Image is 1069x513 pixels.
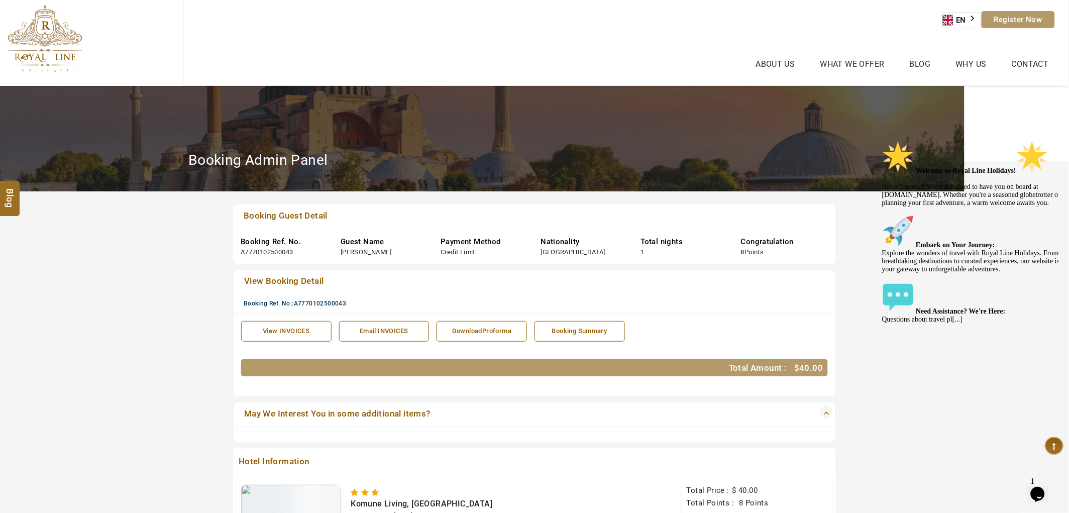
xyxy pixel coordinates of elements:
span: Hotel Information [236,455,774,469]
div: Congratulation [741,237,826,247]
h2: Booking Admin Panel [188,151,328,169]
span: Total Points : [687,498,734,507]
a: Email INVOICES [339,321,430,342]
span: Total Amount : [729,363,787,373]
img: :star2: [138,4,170,36]
a: Blog [907,57,933,71]
strong: Need Assistance? We're Here: [38,171,128,178]
a: What we Offer [818,57,887,71]
span: 8 [741,248,744,256]
span: View Booking Detail [244,276,324,286]
span: Hello Traveler! We're delighted to have you on board at [DOMAIN_NAME]. Whether you're a seasoned ... [4,30,183,186]
a: DownloadProforma [437,321,527,342]
div: Total nights [641,237,726,247]
div: Guest Name [341,237,425,247]
div: A7770102500043 [241,248,293,257]
div: Credit Limit [441,248,475,257]
div: Booking Summary [540,327,619,336]
a: EN [943,13,981,28]
span: Total Price : [687,486,729,495]
a: View INVOICES [241,321,332,342]
iframe: chat widget [1027,473,1059,503]
a: About Us [754,57,798,71]
div: 1 [641,248,645,257]
a: Why Us [953,57,989,71]
div: Nationality [541,237,626,247]
span: Points [744,248,764,256]
div: Language [942,12,982,28]
div: Booking Ref. No.: [244,299,833,308]
span: 40.00 [739,486,758,495]
div: Payment Method [441,237,525,247]
img: :star2: [4,4,36,36]
img: The Royal Line Holidays [8,5,82,72]
span: $ [794,363,799,373]
a: Contact [1009,57,1051,71]
iframe: chat widget [878,137,1059,468]
div: [PERSON_NAME] [341,248,391,257]
div: [GEOGRAPHIC_DATA] [541,248,606,257]
strong: Welcome to Royal Line Holidays! [38,30,171,38]
span: 8 Points [739,498,769,507]
span: Blog [4,189,17,197]
img: :rocket: [4,78,36,111]
span: 40.00 [800,363,823,373]
a: Register Now [982,11,1055,28]
a: Booking Summary [534,321,625,342]
a: Booking Guest Detail [241,210,770,224]
img: :speech_balloon: [4,145,36,177]
strong: Embark on Your Journey: [38,105,118,112]
div: 🌟 Welcome to Royal Line Holidays!🌟Hello Traveler! We're delighted to have you on board at [DOMAIN... [4,4,185,187]
span: $ [732,486,736,495]
div: Booking Ref. No. [241,237,326,247]
span: A7770102500043 [294,300,347,307]
div: View INVOICES [247,327,326,336]
a: May We Interest You in some additional items? [241,407,769,422]
span: Komune Living, [GEOGRAPHIC_DATA] [351,499,493,508]
aside: Language selected: English [942,12,982,28]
